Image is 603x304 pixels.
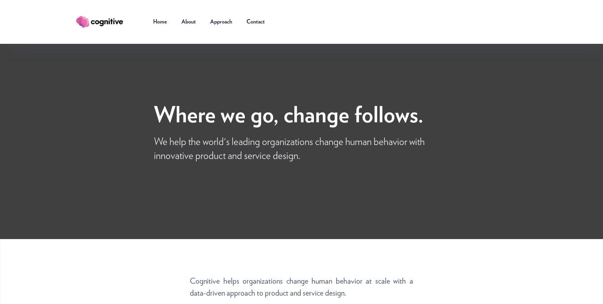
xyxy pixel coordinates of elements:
a: Home [146,10,174,34]
a: About [174,10,203,34]
a: Approach [203,10,239,34]
a: Contact [239,10,272,34]
h1: Where we go, change follows. [154,100,424,131]
a: home [74,14,136,29]
div: We help the world's leading organizations change human behavior with innovative product and servi... [154,135,449,163]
